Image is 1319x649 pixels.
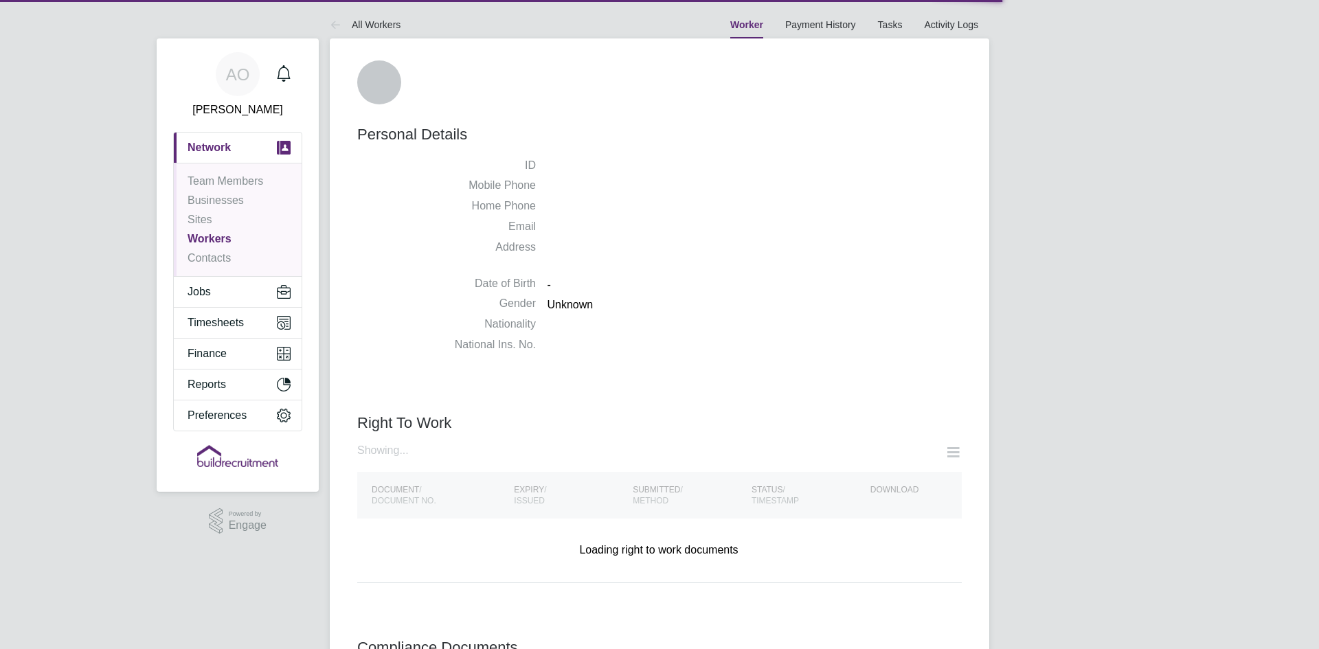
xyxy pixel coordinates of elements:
div: Showing [357,444,412,458]
button: Preferences [174,400,302,431]
span: Jobs [188,286,211,298]
label: Gender [440,297,536,311]
span: - [547,278,550,290]
label: Nationality [440,317,536,332]
a: Powered byEngage [209,508,267,534]
label: National Ins. No. [440,338,536,352]
a: Team Members [188,175,263,187]
span: Engage [229,520,267,532]
label: Date of Birth [440,277,536,291]
img: buildrec-logo-retina.png [197,445,278,467]
div: Network [174,163,302,276]
label: Address [440,240,536,255]
button: Timesheets [174,308,302,338]
label: Home Phone [440,199,536,214]
span: ... [399,444,408,456]
span: Timesheets [188,317,244,329]
span: Finance [188,348,227,360]
span: AO [226,65,250,83]
h3: Right To Work [357,413,962,433]
a: Activity Logs [924,19,978,30]
label: ID [440,159,536,173]
label: Email [440,220,536,234]
a: Worker [730,19,763,30]
span: Powered by [229,508,267,520]
button: Network [174,133,302,163]
span: Network [188,141,231,154]
a: Tasks [878,19,903,30]
span: Preferences [188,409,247,422]
span: Reports [188,378,226,391]
a: Sites [188,214,212,225]
a: AO[PERSON_NAME] [173,52,302,118]
span: Alyssa O'brien-Ewart [173,102,302,118]
a: Contacts [188,252,231,264]
nav: Main navigation [157,38,319,492]
span: Unknown [547,299,593,310]
label: Mobile Phone [440,179,536,193]
a: Workers [188,233,232,244]
h3: Personal Details [357,125,962,145]
button: Finance [174,339,302,369]
button: Reports [174,369,302,400]
a: Businesses [188,194,244,206]
a: Go to home page [173,445,302,467]
button: Jobs [174,277,302,307]
a: Payment History [785,19,856,30]
a: All Workers [330,19,401,30]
